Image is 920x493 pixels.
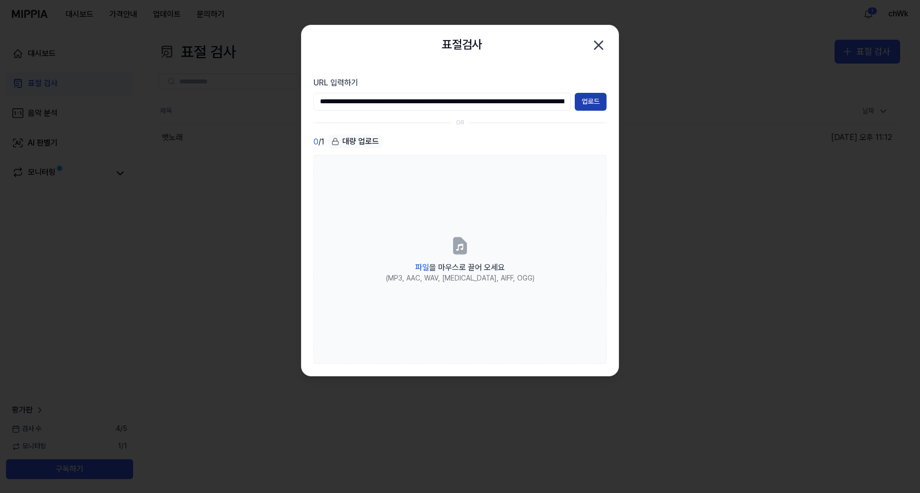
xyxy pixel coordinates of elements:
span: 파일 [415,263,429,272]
button: 대량 업로드 [328,135,382,149]
label: URL 입력하기 [313,77,607,89]
span: 0 [313,136,318,148]
button: 업로드 [575,93,607,111]
div: (MP3, AAC, WAV, [MEDICAL_DATA], AIFF, OGG) [386,274,535,283]
div: / 1 [313,135,324,149]
div: OR [456,119,464,127]
h2: 표절검사 [442,35,482,54]
span: 을 마우스로 끌어 오세요 [415,263,505,272]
